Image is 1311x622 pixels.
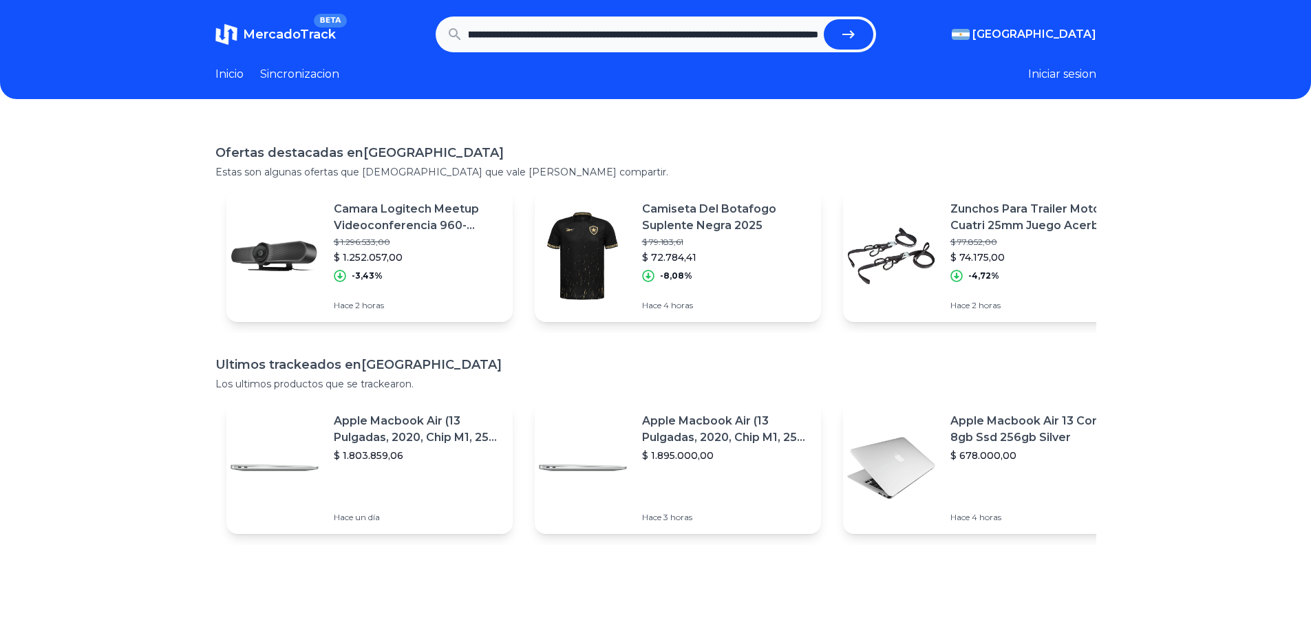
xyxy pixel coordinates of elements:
[535,420,631,516] img: Featured image
[843,208,939,304] img: Featured image
[952,29,970,40] img: Argentina
[226,208,323,304] img: Featured image
[535,402,821,534] a: Featured imageApple Macbook Air (13 Pulgadas, 2020, Chip M1, 256 Gb De Ssd, 8 Gb De Ram) - Plata$...
[843,402,1129,534] a: Featured imageApple Macbook Air 13 Core I5 8gb Ssd 256gb Silver$ 678.000,00Hace 4 horas
[334,512,502,523] p: Hace un día
[535,190,821,322] a: Featured imageCamiseta Del Botafogo Suplente Negra 2025$ 79.183,61$ 72.784,41-8,08%Hace 4 horas
[1028,66,1096,83] button: Iniciar sesion
[950,250,1118,264] p: $ 74.175,00
[642,512,810,523] p: Hace 3 horas
[314,14,346,28] span: BETA
[642,237,810,248] p: $ 79.183,61
[215,23,237,45] img: MercadoTrack
[950,300,1118,311] p: Hace 2 horas
[968,270,999,281] p: -4,72%
[642,449,810,462] p: $ 1.895.000,00
[243,27,336,42] span: MercadoTrack
[642,201,810,234] p: Camiseta Del Botafogo Suplente Negra 2025
[950,413,1118,446] p: Apple Macbook Air 13 Core I5 8gb Ssd 256gb Silver
[226,402,513,534] a: Featured imageApple Macbook Air (13 Pulgadas, 2020, Chip M1, 256 Gb De Ssd, 8 Gb De Ram) - Plata$...
[950,201,1118,234] p: Zunchos Para Trailer Moto Cuatri 25mm Juego Acerbis Avant
[972,26,1096,43] span: [GEOGRAPHIC_DATA]
[843,420,939,516] img: Featured image
[660,270,692,281] p: -8,08%
[334,250,502,264] p: $ 1.252.057,00
[226,190,513,322] a: Featured imageCamara Logitech Meetup Videoconferencia 960-001101 Nanotec$ 1.296.533,00$ 1.252.057...
[260,66,339,83] a: Sincronizacion
[952,26,1096,43] button: [GEOGRAPHIC_DATA]
[352,270,383,281] p: -3,43%
[215,355,1096,374] h1: Ultimos trackeados en [GEOGRAPHIC_DATA]
[215,66,244,83] a: Inicio
[642,250,810,264] p: $ 72.784,41
[334,300,502,311] p: Hace 2 horas
[950,449,1118,462] p: $ 678.000,00
[843,190,1129,322] a: Featured imageZunchos Para Trailer Moto Cuatri 25mm Juego Acerbis Avant$ 77.852,00$ 74.175,00-4,7...
[334,449,502,462] p: $ 1.803.859,06
[334,201,502,234] p: Camara Logitech Meetup Videoconferencia 960-001101 Nanotec
[950,237,1118,248] p: $ 77.852,00
[535,208,631,304] img: Featured image
[215,165,1096,179] p: Estas son algunas ofertas que [DEMOGRAPHIC_DATA] que vale [PERSON_NAME] compartir.
[334,237,502,248] p: $ 1.296.533,00
[215,143,1096,162] h1: Ofertas destacadas en [GEOGRAPHIC_DATA]
[226,420,323,516] img: Featured image
[215,377,1096,391] p: Los ultimos productos que se trackearon.
[334,413,502,446] p: Apple Macbook Air (13 Pulgadas, 2020, Chip M1, 256 Gb De Ssd, 8 Gb De Ram) - Plata
[215,23,336,45] a: MercadoTrackBETA
[642,413,810,446] p: Apple Macbook Air (13 Pulgadas, 2020, Chip M1, 256 Gb De Ssd, 8 Gb De Ram) - Plata
[950,512,1118,523] p: Hace 4 horas
[642,300,810,311] p: Hace 4 horas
